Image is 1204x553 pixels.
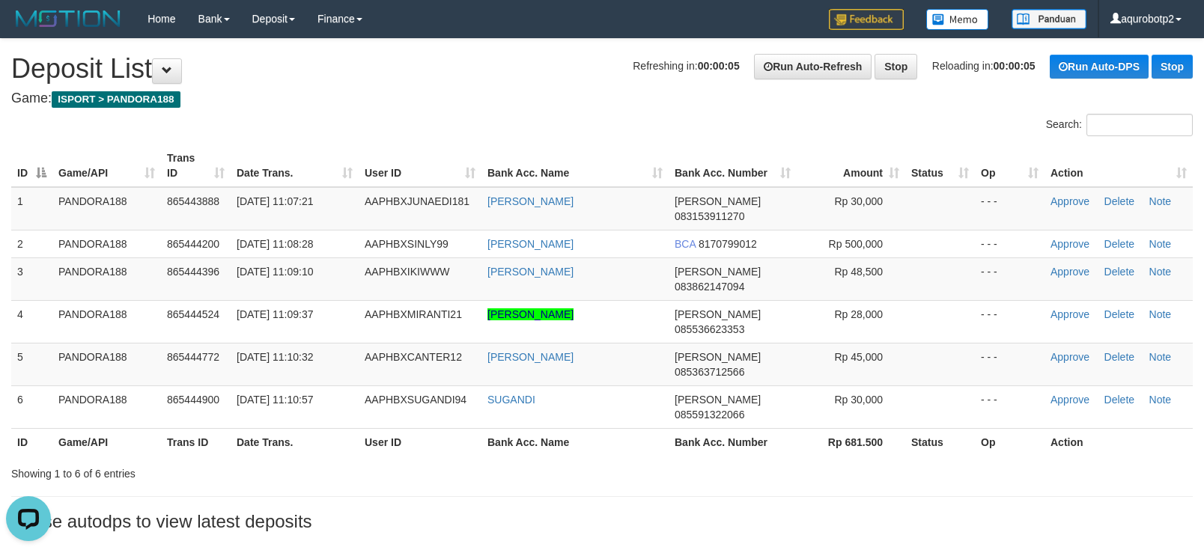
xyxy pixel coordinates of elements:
[675,394,761,406] span: [PERSON_NAME]
[1149,266,1172,278] a: Note
[905,144,975,187] th: Status: activate to sort column ascending
[1051,195,1089,207] a: Approve
[161,144,231,187] th: Trans ID: activate to sort column ascending
[237,266,313,278] span: [DATE] 11:09:10
[52,91,180,108] span: ISPORT > PANDORA188
[167,195,219,207] span: 865443888
[834,195,883,207] span: Rp 30,000
[675,409,744,421] span: Copy 085591322066 to clipboard
[1152,55,1193,79] a: Stop
[11,257,52,300] td: 3
[359,428,481,456] th: User ID
[167,394,219,406] span: 865444900
[1086,114,1193,136] input: Search:
[237,351,313,363] span: [DATE] 11:10:32
[237,308,313,320] span: [DATE] 11:09:37
[52,144,161,187] th: Game/API: activate to sort column ascending
[699,238,757,250] span: Copy 8170799012 to clipboard
[1149,308,1172,320] a: Note
[237,195,313,207] span: [DATE] 11:07:21
[11,187,52,230] td: 1
[1051,266,1089,278] a: Approve
[167,351,219,363] span: 865444772
[52,230,161,257] td: PANDORA188
[1104,238,1134,250] a: Delete
[11,428,52,456] th: ID
[11,230,52,257] td: 2
[365,238,449,250] span: AAPHBXSINLY99
[633,60,739,72] span: Refreshing in:
[834,394,883,406] span: Rp 30,000
[11,300,52,343] td: 4
[1149,238,1172,250] a: Note
[11,512,1193,531] h3: Pause autodps to view latest deposits
[829,9,904,30] img: Feedback.jpg
[975,230,1045,257] td: - - -
[834,266,883,278] span: Rp 48,500
[675,308,761,320] span: [PERSON_NAME]
[161,428,231,456] th: Trans ID
[237,394,313,406] span: [DATE] 11:10:57
[1104,351,1134,363] a: Delete
[754,54,872,79] a: Run Auto-Refresh
[167,238,219,250] span: 865444200
[1104,394,1134,406] a: Delete
[675,210,744,222] span: Copy 083153911270 to clipboard
[1045,144,1193,187] th: Action: activate to sort column ascending
[675,238,696,250] span: BCA
[231,144,359,187] th: Date Trans.: activate to sort column ascending
[237,238,313,250] span: [DATE] 11:08:28
[975,300,1045,343] td: - - -
[52,428,161,456] th: Game/API
[669,428,797,456] th: Bank Acc. Number
[1051,308,1089,320] a: Approve
[1051,394,1089,406] a: Approve
[926,9,989,30] img: Button%20Memo.svg
[975,428,1045,456] th: Op
[11,144,52,187] th: ID: activate to sort column descending
[167,266,219,278] span: 865444396
[1050,55,1149,79] a: Run Auto-DPS
[698,60,740,72] strong: 00:00:05
[975,385,1045,428] td: - - -
[487,351,574,363] a: [PERSON_NAME]
[487,394,535,406] a: SUGANDI
[975,257,1045,300] td: - - -
[52,187,161,230] td: PANDORA188
[11,7,125,30] img: MOTION_logo.png
[875,54,917,79] a: Stop
[1012,9,1086,29] img: panduan.png
[1051,238,1089,250] a: Approve
[11,385,52,428] td: 6
[1149,351,1172,363] a: Note
[6,6,51,51] button: Open LiveChat chat widget
[11,91,1193,106] h4: Game:
[675,266,761,278] span: [PERSON_NAME]
[975,187,1045,230] td: - - -
[675,195,761,207] span: [PERSON_NAME]
[1149,394,1172,406] a: Note
[1104,195,1134,207] a: Delete
[675,351,761,363] span: [PERSON_NAME]
[675,281,744,293] span: Copy 083862147094 to clipboard
[365,195,469,207] span: AAPHBXJUNAEDI181
[231,428,359,456] th: Date Trans.
[52,257,161,300] td: PANDORA188
[11,343,52,385] td: 5
[797,144,905,187] th: Amount: activate to sort column ascending
[52,385,161,428] td: PANDORA188
[1046,114,1193,136] label: Search:
[365,266,450,278] span: AAPHBXIKIWWW
[52,300,161,343] td: PANDORA188
[1104,308,1134,320] a: Delete
[669,144,797,187] th: Bank Acc. Number: activate to sort column ascending
[975,343,1045,385] td: - - -
[994,60,1036,72] strong: 00:00:05
[1051,351,1089,363] a: Approve
[829,238,883,250] span: Rp 500,000
[1104,266,1134,278] a: Delete
[365,394,466,406] span: AAPHBXSUGANDI94
[11,460,490,481] div: Showing 1 to 6 of 6 entries
[487,238,574,250] a: [PERSON_NAME]
[365,308,462,320] span: AAPHBXMIRANTI21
